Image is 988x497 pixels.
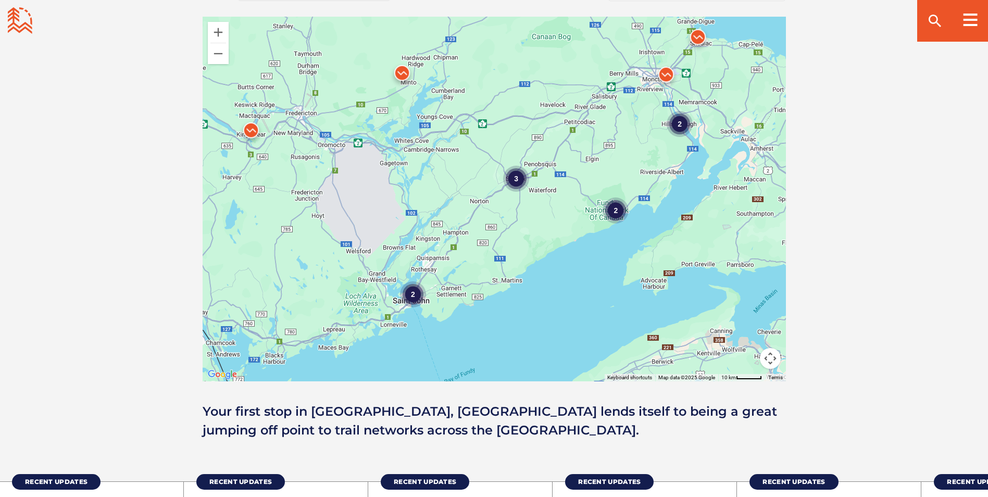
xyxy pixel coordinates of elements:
button: Zoom out [208,43,229,64]
p: Your first stop in [GEOGRAPHIC_DATA], [GEOGRAPHIC_DATA] lends itself to being a great jumping off... [203,402,786,440]
a: Recent Updates [12,474,101,490]
a: Recent Updates [749,474,838,490]
a: Recent Updates [565,474,654,490]
button: Map Scale: 10 km per 46 pixels [718,374,765,381]
a: Open this area in Google Maps (opens a new window) [205,368,240,381]
span: Recent Updates [762,478,825,486]
span: Recent Updates [394,478,456,486]
a: Recent Updates [381,474,469,490]
div: 2 [399,281,426,307]
span: 10 km [721,375,736,380]
div: 2 [667,111,693,137]
span: Map data ©2025 Google [658,375,715,380]
button: Map camera controls [760,348,781,369]
div: 2 [603,197,629,223]
div: 3 [503,166,529,192]
a: Recent Updates [196,474,285,490]
ion-icon: search [927,13,943,29]
button: Keyboard shortcuts [607,374,652,381]
a: Terms (opens in new tab) [768,375,783,380]
span: Recent Updates [578,478,641,486]
button: Zoom in [208,22,229,43]
span: Recent Updates [209,478,272,486]
span: Recent Updates [25,478,87,486]
img: Google [205,368,240,381]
